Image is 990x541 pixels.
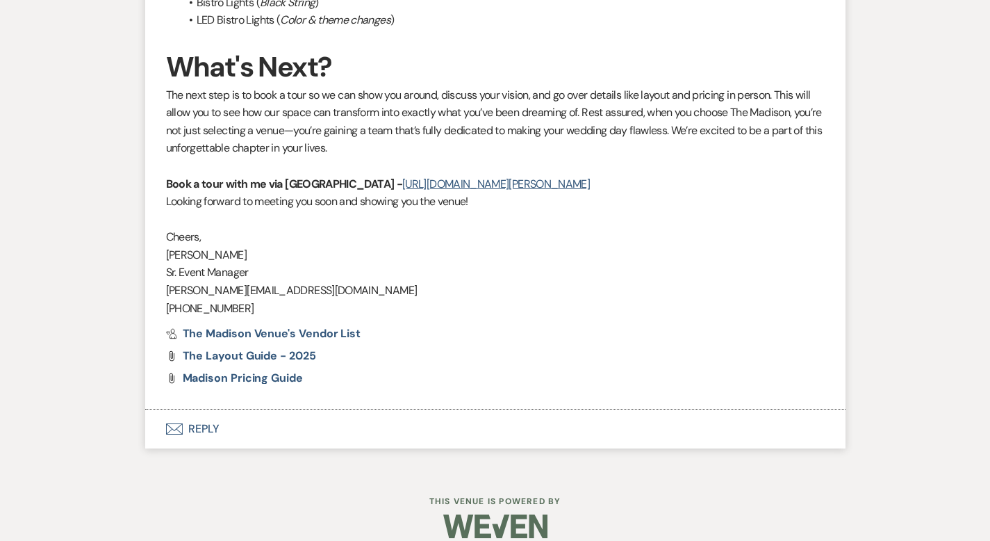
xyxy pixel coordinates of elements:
[166,228,825,246] p: Cheers,
[183,348,316,363] span: The Layout Guide - 2025
[166,328,361,339] a: The Madison Venue's Vendor List
[166,282,825,300] p: [PERSON_NAME][EMAIL_ADDRESS][DOMAIN_NAME]
[183,371,303,385] span: Madison Pricing Guide
[166,264,825,282] p: Sr. Event Manager
[166,177,402,191] strong: Book a tour with me via [GEOGRAPHIC_DATA] -
[183,326,361,341] span: The Madison Venue's Vendor List
[145,410,845,449] button: Reply
[166,193,825,211] p: Looking forward to meeting you soon and showing you the venue!
[180,11,825,29] li: LED Bistro Lights ( )
[183,350,316,362] a: The Layout Guide - 2025
[166,246,825,264] p: [PERSON_NAME]
[183,373,303,384] a: Madison Pricing Guide
[280,13,390,27] em: Color & theme changes
[166,86,825,157] p: The next step is to book a tour so we can show you around, discuss your vision, and go over detai...
[402,177,590,191] a: [URL][DOMAIN_NAME][PERSON_NAME]
[166,300,825,318] p: [PHONE_NUMBER]
[166,49,332,85] strong: What's Next?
